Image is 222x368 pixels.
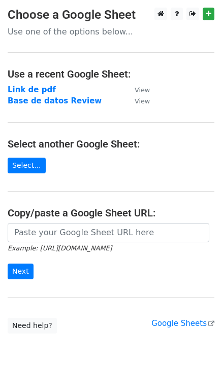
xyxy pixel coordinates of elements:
[8,8,214,22] h3: Choose a Google Sheet
[8,68,214,80] h4: Use a recent Google Sheet:
[8,26,214,37] p: Use one of the options below...
[8,138,214,150] h4: Select another Google Sheet:
[8,158,46,173] a: Select...
[8,244,112,252] small: Example: [URL][DOMAIN_NAME]
[8,264,34,279] input: Next
[124,85,150,94] a: View
[124,96,150,105] a: View
[8,207,214,219] h4: Copy/paste a Google Sheet URL:
[8,318,57,334] a: Need help?
[8,85,56,94] a: Link de pdf
[151,319,214,328] a: Google Sheets
[8,223,209,242] input: Paste your Google Sheet URL here
[171,319,222,368] iframe: Chat Widget
[135,86,150,94] small: View
[135,97,150,105] small: View
[8,96,102,105] a: Base de datos Review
